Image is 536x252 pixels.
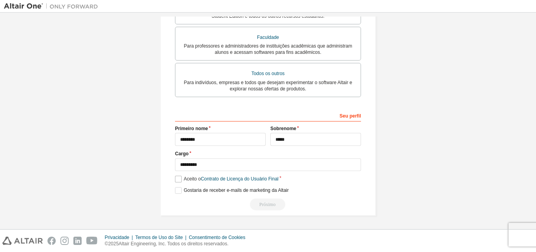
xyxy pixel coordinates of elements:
[184,43,352,55] font: Para professores e administradores de instituições acadêmicas que administram alunos e acessam so...
[135,235,183,240] font: Termos de Uso do Site
[175,151,189,156] font: Cargo
[105,241,108,246] font: ©
[86,237,98,245] img: youtube.svg
[189,235,245,240] font: Consentimento de Cookies
[257,35,279,40] font: Faculdade
[175,126,208,131] font: Primeiro nome
[184,80,352,92] font: Para indivíduos, empresas e todos que desejam experimentar o software Altair e explorar nossas of...
[175,199,361,210] div: Leia e aceite o CLUF para continuar
[184,188,288,193] font: Gostaria de receber e-mails de marketing da Altair
[108,241,119,246] font: 2025
[119,241,228,246] font: Altair Engineering, Inc. Todos os direitos reservados.
[2,237,43,245] img: altair_logo.svg
[47,237,56,245] img: facebook.svg
[73,237,82,245] img: linkedin.svg
[339,113,361,119] font: Seu perfil
[4,2,102,10] img: Altair Um
[252,71,285,76] font: Todos os outros
[201,176,279,182] font: Contrato de Licença do Usuário Final
[182,7,354,19] font: Para alunos atualmente matriculados que desejam acessar o pacote gratuito Altair Student Edition ...
[60,237,69,245] img: instagram.svg
[184,176,201,182] font: Aceito o
[105,235,129,240] font: Privacidade
[270,126,296,131] font: Sobrenome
